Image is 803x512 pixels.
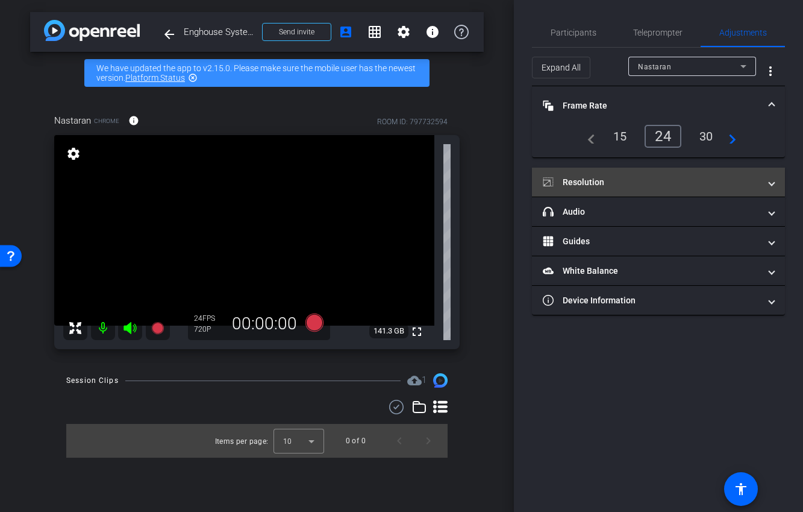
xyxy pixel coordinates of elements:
[369,324,408,338] span: 141.3 GB
[543,235,760,248] mat-panel-title: Guides
[396,25,411,39] mat-icon: settings
[44,20,140,41] img: app-logo
[532,256,785,285] mat-expansion-panel-header: White Balance
[532,168,785,197] mat-expansion-panel-header: Resolution
[551,28,596,37] span: Participants
[385,426,414,455] button: Previous page
[94,116,119,125] span: Chrome
[377,116,448,127] div: ROOM ID: 797732594
[645,125,681,148] div: 24
[194,324,224,334] div: 720P
[532,86,785,125] mat-expansion-panel-header: Frame Rate
[532,197,785,226] mat-expansion-panel-header: Audio
[279,27,314,37] span: Send invite
[202,314,215,323] span: FPS
[638,63,671,71] span: Nastaran
[346,435,366,447] div: 0 of 0
[532,286,785,315] mat-expansion-panel-header: Device Information
[543,100,760,112] mat-panel-title: Frame Rate
[188,73,198,83] mat-icon: highlight_off
[543,176,760,189] mat-panel-title: Resolution
[84,59,430,87] div: We have updated the app to v2.15.0. Please make sure the mobile user has the newest version.
[581,129,595,144] mat-icon: navigate_before
[604,126,636,147] div: 15
[66,375,119,387] div: Session Clips
[162,27,177,42] mat-icon: arrow_back
[407,373,422,388] mat-icon: cloud_upload
[719,28,767,37] span: Adjustments
[339,25,353,39] mat-icon: account_box
[184,20,255,44] span: Enghouse Systems x Telia Company Remote Interview - [EMAIL_ADDRESS][PERSON_NAME][DOMAIN_NAME]
[422,375,426,385] span: 1
[215,435,269,447] div: Items per page:
[734,482,748,496] mat-icon: accessibility
[54,114,91,127] span: Nastaran
[722,129,736,144] mat-icon: navigate_next
[65,147,82,161] mat-icon: settings
[543,206,760,218] mat-panel-title: Audio
[125,73,185,83] a: Platform Status
[543,294,760,307] mat-panel-title: Device Information
[425,25,440,39] mat-icon: info
[633,28,683,37] span: Teleprompter
[532,57,590,78] button: Expand All
[433,373,448,388] img: Session clips
[224,314,305,334] div: 00:00:00
[756,57,785,86] button: More Options for Adjustments Panel
[407,373,426,388] span: Destinations for your clips
[128,115,139,126] mat-icon: info
[532,227,785,256] mat-expansion-panel-header: Guides
[543,265,760,277] mat-panel-title: White Balance
[367,25,382,39] mat-icon: grid_on
[414,426,443,455] button: Next page
[262,23,331,41] button: Send invite
[542,56,581,79] span: Expand All
[194,314,224,323] div: 24
[532,125,785,157] div: Frame Rate
[410,324,424,339] mat-icon: fullscreen
[763,64,778,78] mat-icon: more_vert
[690,126,722,147] div: 30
